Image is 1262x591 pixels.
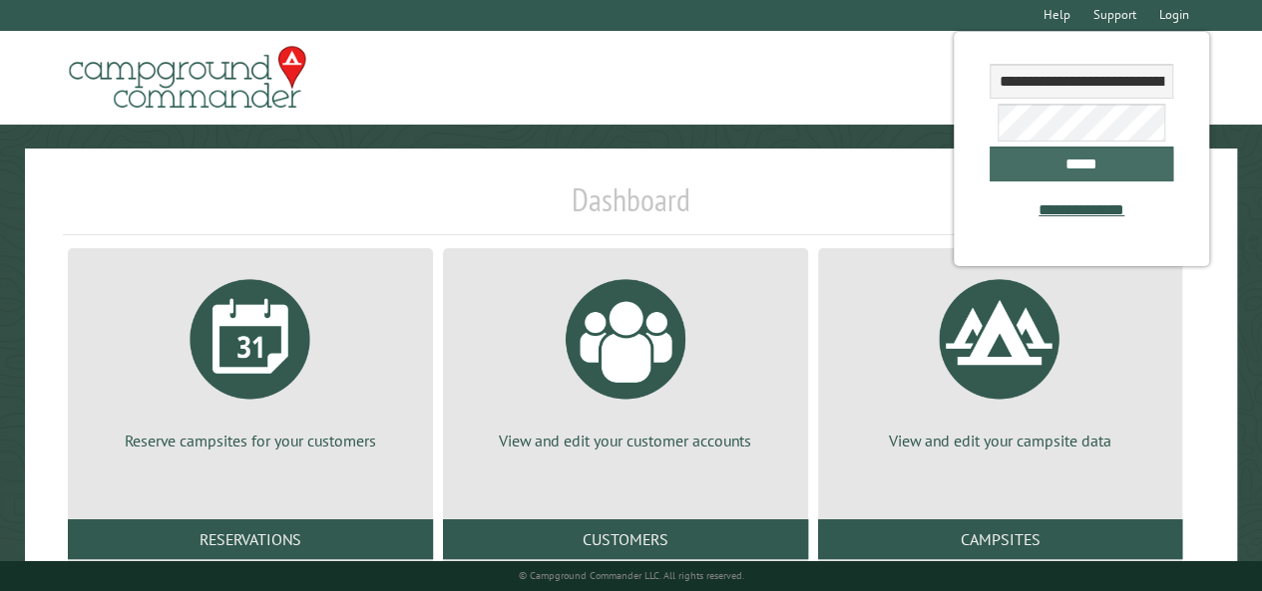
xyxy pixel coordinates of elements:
[467,430,784,451] p: View and edit your customer accounts
[92,264,409,451] a: Reserve campsites for your customers
[63,180,1199,235] h1: Dashboard
[68,519,433,559] a: Reservations
[518,569,743,582] small: © Campground Commander LLC. All rights reserved.
[842,430,1159,451] p: View and edit your campsite data
[467,264,784,451] a: View and edit your customer accounts
[63,39,312,117] img: Campground Commander
[818,519,1183,559] a: Campsites
[443,519,808,559] a: Customers
[92,430,409,451] p: Reserve campsites for your customers
[842,264,1159,451] a: View and edit your campsite data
